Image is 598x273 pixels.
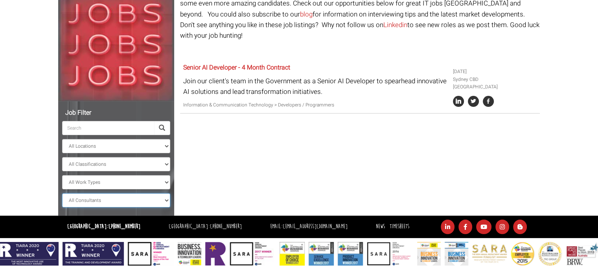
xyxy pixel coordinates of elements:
li: [DATE] [453,68,537,75]
a: Linkedin [383,20,407,30]
p: Information & Communication Technology > Developers / Programmers [183,101,447,109]
input: Search [62,121,154,135]
a: Timesheets [390,223,409,230]
a: blog [300,9,313,19]
strong: [GEOGRAPHIC_DATA]: [67,223,140,230]
a: [PHONE_NUMBER] [109,223,140,230]
li: Email: [268,221,350,233]
a: News [376,223,385,230]
p: Join our client's team in the Government as a Senior AI Developer to spearhead innovative AI solu... [183,76,447,97]
a: [PHONE_NUMBER] [210,223,242,230]
li: [GEOGRAPHIC_DATA]: [167,221,244,233]
a: [EMAIL_ADDRESS][DOMAIN_NAME] [283,223,348,230]
a: Senior AI Developer - 4 Month Contract [183,63,290,72]
h5: Job Filter [62,110,170,117]
li: Sydney CBD [GEOGRAPHIC_DATA] [453,76,537,91]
